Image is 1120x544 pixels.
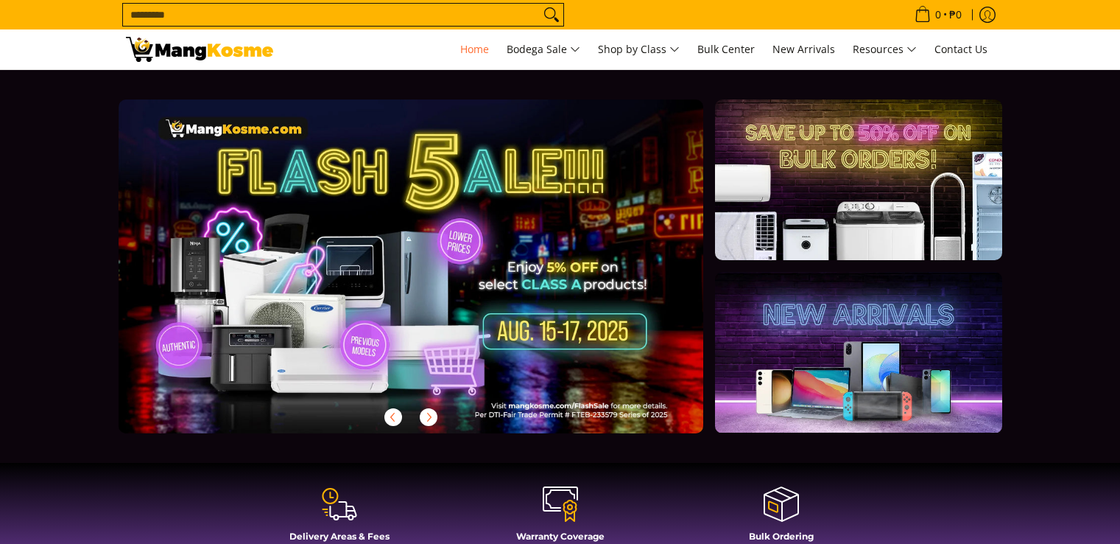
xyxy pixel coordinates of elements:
[540,4,563,26] button: Search
[457,531,663,542] h4: Warranty Coverage
[119,100,751,457] a: More
[690,29,762,69] a: Bulk Center
[772,42,835,56] span: New Arrivals
[236,531,443,542] h4: Delivery Areas & Fees
[765,29,842,69] a: New Arrivals
[507,41,580,59] span: Bodega Sale
[591,29,687,69] a: Shop by Class
[453,29,496,69] a: Home
[933,10,943,20] span: 0
[288,29,995,69] nav: Main Menu
[598,41,680,59] span: Shop by Class
[126,37,273,62] img: Mang Kosme: Your Home Appliances Warehouse Sale Partner!
[377,401,409,433] button: Previous
[853,41,917,59] span: Resources
[910,7,966,23] span: •
[947,10,964,20] span: ₱0
[460,42,489,56] span: Home
[499,29,588,69] a: Bodega Sale
[697,42,755,56] span: Bulk Center
[845,29,924,69] a: Resources
[927,29,995,69] a: Contact Us
[934,42,987,56] span: Contact Us
[412,401,445,433] button: Next
[678,531,884,542] h4: Bulk Ordering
